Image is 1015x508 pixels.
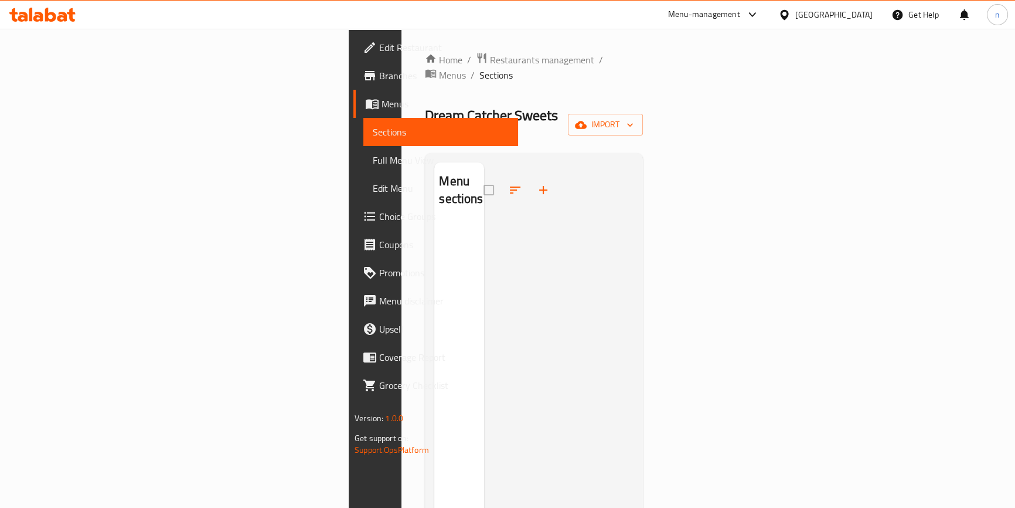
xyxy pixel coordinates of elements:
a: Edit Menu [363,174,518,202]
button: import [568,114,643,136]
span: Grocery Checklist [379,378,509,392]
a: Sections [363,118,518,146]
span: Version: [355,411,383,426]
a: Edit Restaurant [353,33,518,62]
a: Choice Groups [353,202,518,231]
a: Coverage Report [353,343,518,371]
span: Full Menu View [373,153,509,167]
span: 1.0.0 [385,411,403,426]
a: Menu disclaimer [353,287,518,315]
span: n [995,8,1000,21]
span: Upsell [379,322,509,336]
a: Grocery Checklist [353,371,518,399]
div: [GEOGRAPHIC_DATA] [795,8,873,21]
span: Menu disclaimer [379,294,509,308]
span: Promotions [379,266,509,280]
span: Get support on: [355,431,408,446]
a: Coupons [353,231,518,259]
span: Coupons [379,238,509,252]
span: Coverage Report [379,350,509,364]
span: Sections [373,125,509,139]
div: Menu-management [668,8,740,22]
a: Upsell [353,315,518,343]
span: Edit Menu [373,181,509,195]
nav: Menu sections [434,218,484,228]
a: Promotions [353,259,518,287]
nav: breadcrumb [425,52,643,83]
a: Support.OpsPlatform [355,442,429,458]
span: Menus [382,97,509,111]
span: Edit Restaurant [379,40,509,55]
span: Choice Groups [379,209,509,223]
button: Add section [529,176,557,204]
a: Branches [353,62,518,90]
li: / [599,53,603,67]
span: import [577,117,633,132]
a: Restaurants management [476,52,594,67]
a: Menus [353,90,518,118]
a: Full Menu View [363,146,518,174]
span: Branches [379,69,509,83]
span: Restaurants management [490,53,594,67]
